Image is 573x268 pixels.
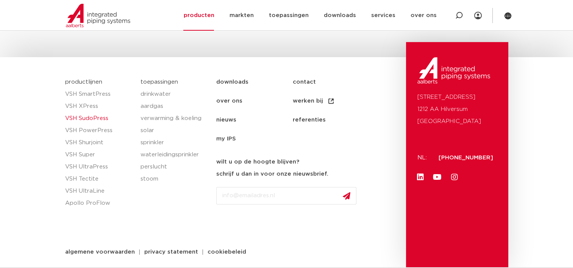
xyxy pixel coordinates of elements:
a: referenties [292,111,368,129]
strong: schrijf u dan in voor onze nieuwsbrief. [216,171,328,177]
a: perslucht [141,161,209,173]
a: stoom [141,173,209,185]
nav: Menu [216,73,402,148]
strong: wilt u op de hoogte blijven? [216,159,299,165]
a: VSH Super [65,149,133,161]
p: [STREET_ADDRESS] 1212 AA Hilversum [GEOGRAPHIC_DATA] [417,91,497,128]
a: solar [141,125,209,137]
a: sprinkler [141,137,209,149]
a: [PHONE_NUMBER] [439,155,493,160]
a: nieuws [216,111,292,129]
a: VSH PowerPress [65,125,133,137]
a: VSH Shurjoint [65,137,133,149]
iframe: reCAPTCHA [216,210,331,240]
a: VSH XPress [65,100,133,112]
a: cookiebeleid [202,249,252,255]
span: privacy statement [144,249,198,255]
a: privacy statement [139,249,204,255]
a: VSH SmartPress [65,88,133,100]
a: contact [292,73,368,92]
a: aardgas [141,100,209,112]
a: VSH UltraPress [65,161,133,173]
a: VSH Tectite [65,173,133,185]
a: algemene voorwaarden [59,249,141,255]
p: NL: [417,152,429,164]
span: algemene voorwaarden [65,249,135,255]
a: my IPS [216,129,292,148]
img: send.svg [343,192,350,200]
a: VSH UltraLine [65,185,133,197]
a: werken bij [292,92,368,111]
a: waterleidingsprinkler [141,149,209,161]
a: over ons [216,92,292,111]
a: downloads [216,73,292,92]
a: Apollo ProFlow [65,197,133,209]
a: productlijnen [65,79,102,85]
input: info@emailadres.nl [216,187,356,204]
span: cookiebeleid [208,249,246,255]
a: verwarming & koeling [141,112,209,125]
a: drinkwater [141,88,209,100]
a: toepassingen [141,79,178,85]
a: VSH SudoPress [65,112,133,125]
